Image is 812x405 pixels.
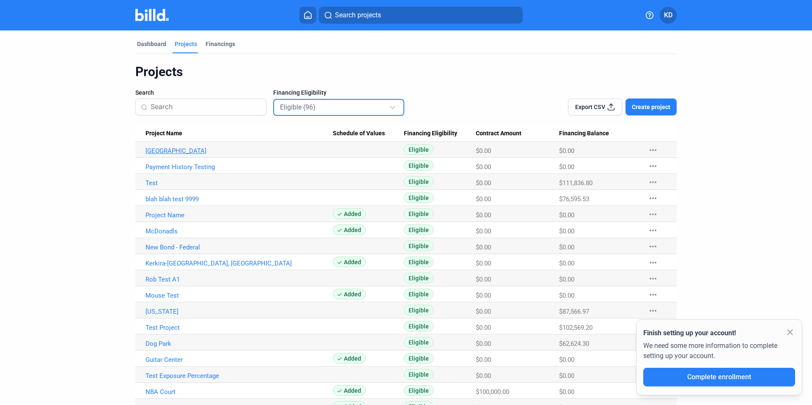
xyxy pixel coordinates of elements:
span: Eligible [404,176,433,187]
span: $0.00 [559,211,574,219]
span: $0.00 [476,276,491,283]
mat-icon: more_horiz [648,161,658,171]
div: Financing Eligibility [404,130,476,137]
span: $0.00 [476,260,491,267]
button: Create project [625,99,677,115]
span: KD [664,10,672,20]
span: Complete enrollment [687,373,751,381]
span: Eligible [404,369,433,380]
span: Added [333,289,366,299]
span: $100,000.00 [476,388,509,396]
span: Search projects [335,10,381,20]
div: Contract Amount [476,130,559,137]
span: Financing Balance [559,130,609,137]
span: Search [135,88,154,97]
a: Dog Park [145,340,333,348]
mat-icon: more_horiz [648,306,658,316]
button: KD [660,7,677,24]
span: $0.00 [476,227,491,235]
span: Added [333,385,366,396]
a: Rob Test A1 [145,276,333,283]
span: $0.00 [476,179,491,187]
a: Kerkira-[GEOGRAPHIC_DATA], [GEOGRAPHIC_DATA] [145,260,333,267]
input: Search [151,98,261,116]
span: Eligible [404,208,433,219]
span: $0.00 [476,147,491,155]
span: Schedule of Values [333,130,385,137]
span: $0.00 [559,356,574,364]
mat-icon: more_horiz [648,241,658,252]
a: Test Project [145,324,333,331]
a: [US_STATE] [145,308,333,315]
span: $111,836.80 [559,179,593,187]
a: blah blah test 9999 [145,195,333,203]
span: $0.00 [476,211,491,219]
div: Financings [206,40,235,48]
span: Eligible [404,289,433,299]
span: Added [333,208,366,219]
span: $0.00 [476,244,491,251]
span: Eligible [404,192,433,203]
div: Financing Balance [559,130,639,137]
span: Eligible [404,305,433,315]
span: Create project [632,103,670,111]
span: $0.00 [476,195,491,203]
span: $0.00 [559,163,574,171]
span: Added [333,353,366,364]
div: Finish setting up your account! [643,328,795,338]
mat-icon: more_horiz [648,290,658,300]
span: Added [333,224,366,235]
mat-icon: more_horiz [648,145,658,155]
span: $0.00 [559,372,574,380]
span: Project Name [145,130,182,137]
span: $0.00 [559,260,574,267]
mat-icon: more_horiz [648,177,658,187]
span: $0.00 [476,308,491,315]
button: Complete enrollment [643,368,795,386]
span: $0.00 [559,244,574,251]
button: Export CSV [568,99,622,115]
div: Project Name [145,130,333,137]
span: $0.00 [559,276,574,283]
img: Billd Company Logo [135,9,169,21]
div: Projects [175,40,197,48]
span: $0.00 [559,292,574,299]
a: Payment History Testing [145,163,333,171]
a: Project Name [145,211,333,219]
span: Eligible [404,321,433,331]
span: Eligible [404,144,433,155]
a: McDonadls [145,227,333,235]
span: Export CSV [575,103,605,111]
mat-icon: more_horiz [648,225,658,235]
div: Projects [135,64,677,80]
span: Eligible [404,385,433,396]
mat-select-trigger: Eligible (96) [280,103,315,111]
mat-icon: more_horiz [648,274,658,284]
span: Eligible [404,257,433,267]
mat-icon: more_horiz [648,193,658,203]
span: Contract Amount [476,130,521,137]
span: Eligible [404,273,433,283]
span: $0.00 [476,292,491,299]
div: Schedule of Values [333,130,404,137]
span: Eligible [404,337,433,348]
span: $0.00 [476,356,491,364]
span: $0.00 [559,147,574,155]
span: $0.00 [476,324,491,331]
mat-icon: close [785,327,795,337]
span: $62,624.30 [559,340,589,348]
div: Dashboard [137,40,166,48]
span: $102,569.20 [559,324,593,331]
a: Mouse Test [145,292,333,299]
span: $87,566.97 [559,308,589,315]
span: Eligible [404,353,433,364]
span: $0.00 [476,340,491,348]
a: Guitar Center [145,356,333,364]
a: Test Exposure Percentage [145,372,333,380]
span: $76,595.53 [559,195,589,203]
span: Financing Eligibility [273,88,326,97]
span: Financing Eligibility [404,130,457,137]
span: $0.00 [559,388,574,396]
mat-icon: more_horiz [648,209,658,219]
span: $0.00 [559,227,574,235]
